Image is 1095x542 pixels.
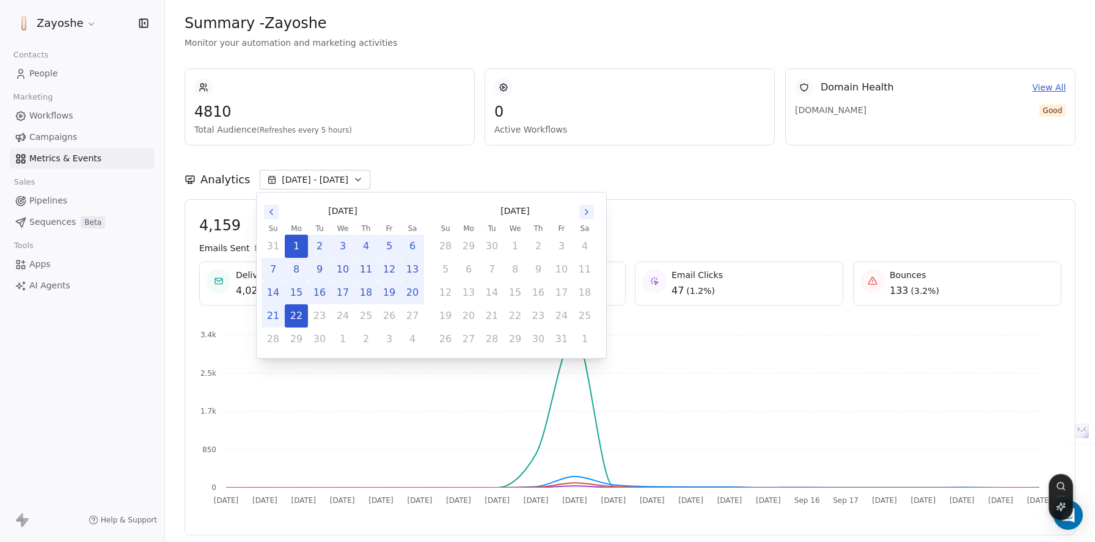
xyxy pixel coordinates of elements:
button: Thursday, October 2nd, 2025 [355,328,377,350]
tspan: [DATE] [756,496,781,505]
button: Monday, October 6th, 2025 [458,258,480,280]
button: Thursday, October 30th, 2025 [527,328,549,350]
button: Monday, September 29th, 2025 [285,328,307,350]
span: Monitor your automation and marketing activities [185,37,1075,49]
button: Friday, September 12th, 2025, selected [378,258,400,280]
button: Friday, October 17th, 2025 [551,282,573,304]
button: Saturday, September 6th, 2025, selected [401,235,423,257]
tspan: [DATE] [640,496,665,505]
th: Thursday [354,222,378,235]
button: Wednesday, October 29th, 2025 [504,328,526,350]
span: Domain Health [821,80,894,95]
button: Monday, October 13th, 2025 [458,282,480,304]
button: Saturday, September 20th, 2025, selected [401,282,423,304]
a: Campaigns [10,127,155,147]
button: Wednesday, September 17th, 2025, selected [332,282,354,304]
button: Thursday, September 18th, 2025, selected [355,282,377,304]
tspan: [DATE] [524,496,549,505]
button: Saturday, October 18th, 2025 [574,282,596,304]
span: Tools [9,236,38,255]
th: Sunday [262,222,285,235]
button: Saturday, October 25th, 2025 [574,305,596,327]
table: September 2025 [262,222,424,351]
button: Thursday, September 11th, 2025, selected [355,258,377,280]
span: Help & Support [101,515,157,525]
button: Thursday, October 16th, 2025 [527,282,549,304]
button: Monday, September 29th, 2025 [458,235,480,257]
a: SequencesBeta [10,212,155,232]
span: Good [1039,104,1066,117]
button: Thursday, October 2nd, 2025 [527,235,549,257]
a: View All [1032,81,1066,94]
button: Monday, October 20th, 2025 [458,305,480,327]
button: Wednesday, October 15th, 2025 [504,282,526,304]
button: Friday, September 26th, 2025 [378,305,400,327]
img: zayoshe_logo@2x-300x51-1.png [17,16,32,31]
th: Saturday [401,222,424,235]
tspan: 850 [202,445,216,454]
span: Sequences [29,216,76,229]
span: AI Agents [29,279,70,292]
span: Pipelines [29,194,67,207]
th: Sunday [434,222,457,235]
button: Tuesday, September 30th, 2025 [481,235,503,257]
button: Saturday, October 11th, 2025 [574,258,596,280]
span: Sales [9,173,40,191]
button: Friday, October 31st, 2025 [551,328,573,350]
span: Email Clicks [672,269,723,281]
button: Sunday, October 12th, 2025 [434,282,456,304]
button: Sunday, October 5th, 2025 [434,258,456,280]
span: from [DATE] to [DATE] (GST). [254,242,378,254]
a: Help & Support [89,515,157,525]
button: Monday, September 8th, 2025, selected [285,258,307,280]
th: Wednesday [331,222,354,235]
span: Active Workflows [494,123,765,136]
button: Wednesday, October 1st, 2025 [332,328,354,350]
span: Beta [81,216,105,229]
th: Monday [285,222,308,235]
button: Tuesday, September 30th, 2025 [309,328,331,350]
button: Sunday, September 28th, 2025 [434,235,456,257]
th: Saturday [573,222,596,235]
tspan: [DATE] [446,496,471,505]
button: Thursday, September 4th, 2025, selected [355,235,377,257]
tspan: [DATE] [1027,496,1052,505]
button: Saturday, October 4th, 2025 [401,328,423,350]
span: Contacts [8,46,54,64]
tspan: [DATE] [214,496,239,505]
tspan: [DATE] [678,496,703,505]
tspan: [DATE] [368,496,394,505]
span: [DATE] [328,205,357,218]
button: Tuesday, September 16th, 2025, selected [309,282,331,304]
button: Saturday, November 1st, 2025 [574,328,596,350]
span: 0 [494,103,765,121]
tspan: [DATE] [485,496,510,505]
table: October 2025 [434,222,596,351]
span: (Refreshes every 5 hours) [257,126,352,134]
button: Saturday, September 13th, 2025, selected [401,258,423,280]
button: Wednesday, October 22nd, 2025 [504,305,526,327]
span: Metrics & Events [29,152,101,165]
tspan: [DATE] [872,496,897,505]
th: Tuesday [480,222,504,235]
span: Campaigns [29,131,77,144]
button: Friday, September 19th, 2025, selected [378,282,400,304]
span: [DATE] [500,205,529,218]
span: ( 1.2% ) [686,285,715,297]
button: Sunday, October 26th, 2025 [434,328,456,350]
button: Wednesday, October 1st, 2025 [504,235,526,257]
button: Wednesday, September 24th, 2025 [332,305,354,327]
button: Friday, October 3rd, 2025 [551,235,573,257]
button: [DATE] - [DATE] [260,170,370,189]
tspan: [DATE] [601,496,626,505]
button: Sunday, September 28th, 2025 [262,328,284,350]
span: Analytics [200,172,250,188]
button: Thursday, October 23rd, 2025 [527,305,549,327]
button: Wednesday, September 3rd, 2025, selected [332,235,354,257]
span: Total Audience [194,123,465,136]
span: Workflows [29,109,73,122]
button: Saturday, September 27th, 2025 [401,305,423,327]
a: Pipelines [10,191,155,211]
button: Tuesday, October 21st, 2025 [481,305,503,327]
button: Wednesday, October 8th, 2025 [504,258,526,280]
